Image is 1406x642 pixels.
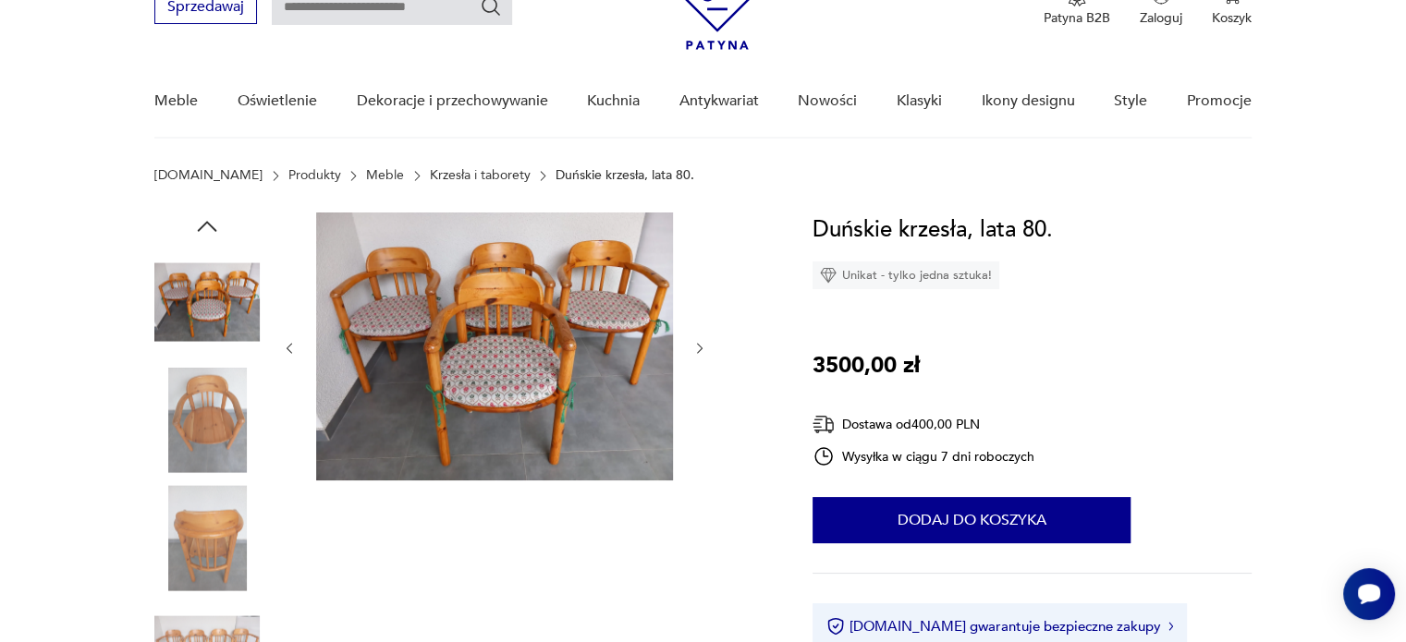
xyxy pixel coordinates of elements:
[1187,66,1252,137] a: Promocje
[981,66,1074,137] a: Ikony designu
[679,66,759,137] a: Antykwariat
[897,66,942,137] a: Klasyki
[826,617,845,636] img: Ikona certyfikatu
[813,413,1034,436] div: Dostawa od 400,00 PLN
[1044,9,1110,27] p: Patyna B2B
[813,497,1131,543] button: Dodaj do koszyka
[154,368,260,473] img: Zdjęcie produktu Duńskie krzesła, lata 80.
[813,261,999,289] div: Unikat - tylko jedna sztuka!
[813,445,1034,467] div: Wysyłka w ciągu 7 dni roboczych
[826,617,1173,636] button: [DOMAIN_NAME] gwarantuje bezpieczne zakupy
[238,66,317,137] a: Oświetlenie
[430,168,531,183] a: Krzesła i taborety
[813,413,835,436] img: Ikona dostawy
[154,485,260,590] img: Zdjęcie produktu Duńskie krzesła, lata 80.
[316,212,673,480] img: Zdjęcie produktu Duńskie krzesła, lata 80.
[154,249,260,355] img: Zdjęcie produktu Duńskie krzesła, lata 80.
[356,66,547,137] a: Dekoracje i przechowywanie
[1114,66,1147,137] a: Style
[813,348,920,383] p: 3500,00 zł
[154,66,198,137] a: Meble
[820,267,837,284] img: Ikona diamentu
[556,168,694,183] p: Duńskie krzesła, lata 80.
[154,168,263,183] a: [DOMAIN_NAME]
[288,168,341,183] a: Produkty
[1168,622,1174,631] img: Ikona strzałki w prawo
[813,212,1053,248] h1: Duńskie krzesła, lata 80.
[1212,9,1252,27] p: Koszyk
[1140,9,1182,27] p: Zaloguj
[1343,568,1395,620] iframe: Smartsupp widget button
[366,168,404,183] a: Meble
[154,2,257,15] a: Sprzedawaj
[798,66,857,137] a: Nowości
[587,66,640,137] a: Kuchnia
